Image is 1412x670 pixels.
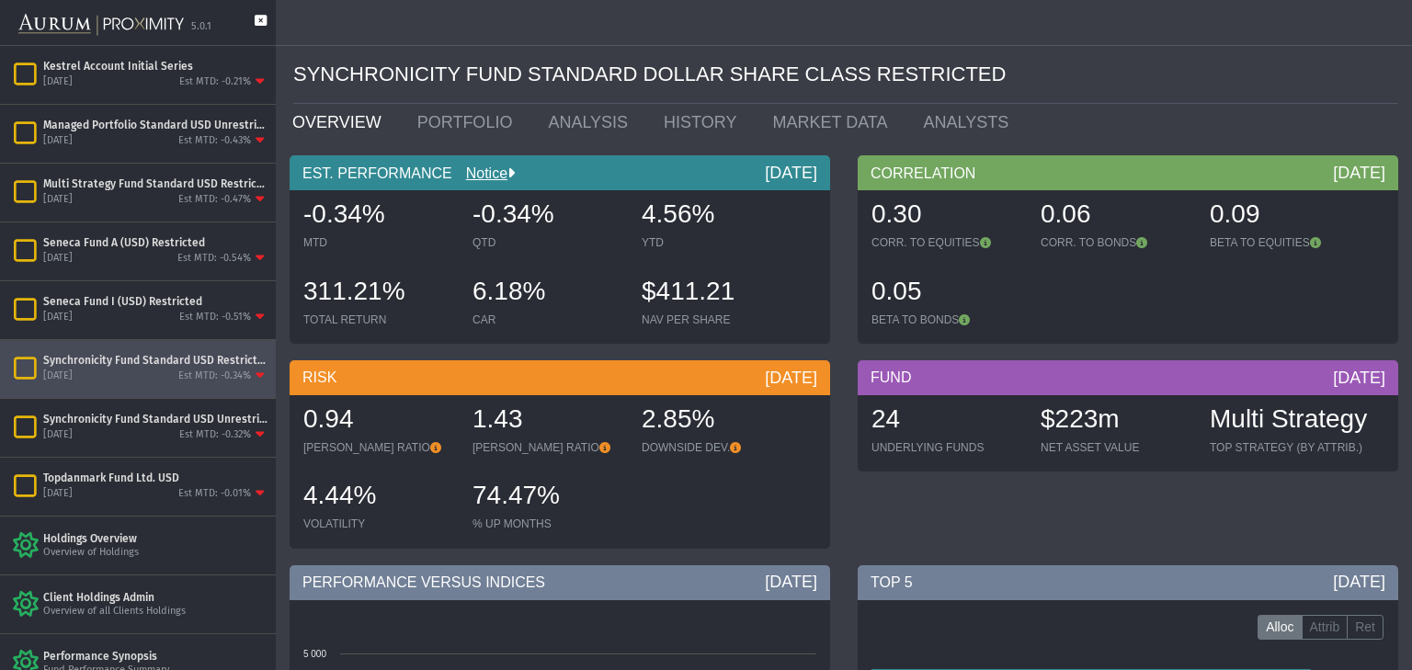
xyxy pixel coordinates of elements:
[871,235,1022,250] div: CORR. TO EQUITIES
[43,193,73,207] div: [DATE]
[43,605,268,619] div: Overview of all Clients Holdings
[303,478,454,517] div: 4.44%
[473,478,623,517] div: 74.47%
[43,134,73,148] div: [DATE]
[290,565,830,600] div: PERFORMANCE VERSUS INDICES
[1210,402,1367,440] div: Multi Strategy
[452,165,507,181] a: Notice
[43,294,268,309] div: Seneca Fund I (USD) Restricted
[43,353,268,368] div: Synchronicity Fund Standard USD Restricted
[650,104,758,141] a: HISTORY
[179,75,251,89] div: Est MTD: -0.21%
[1210,235,1361,250] div: BETA TO EQUITIES
[290,155,830,190] div: EST. PERFORMANCE
[871,274,1022,312] div: 0.05
[279,104,404,141] a: OVERVIEW
[871,199,922,228] span: 0.30
[178,487,251,501] div: Est MTD: -0.01%
[303,274,454,312] div: 311.21%
[303,440,454,455] div: [PERSON_NAME] RATIO
[765,162,817,184] div: [DATE]
[43,531,268,546] div: Holdings Overview
[43,546,268,560] div: Overview of Holdings
[303,235,454,250] div: MTD
[43,428,73,442] div: [DATE]
[642,312,792,327] div: NAV PER SHARE
[473,440,623,455] div: [PERSON_NAME] RATIO
[1041,235,1191,250] div: CORR. TO BONDS
[1210,197,1361,235] div: 0.09
[1258,615,1302,641] label: Alloc
[1041,402,1191,440] div: $223m
[43,369,73,383] div: [DATE]
[871,312,1022,327] div: BETA TO BONDS
[1041,197,1191,235] div: 0.06
[642,197,792,235] div: 4.56%
[1210,440,1367,455] div: TOP STRATEGY (BY ATTRIB.)
[473,199,554,228] span: -0.34%
[43,252,73,266] div: [DATE]
[642,402,792,440] div: 2.85%
[43,412,268,426] div: Synchronicity Fund Standard USD Unrestricted
[404,104,535,141] a: PORTFOLIO
[178,369,251,383] div: Est MTD: -0.34%
[758,104,909,141] a: MARKET DATA
[43,487,73,501] div: [DATE]
[179,428,251,442] div: Est MTD: -0.32%
[1333,571,1385,593] div: [DATE]
[43,235,268,250] div: Seneca Fund A (USD) Restricted
[858,155,1398,190] div: CORRELATION
[858,360,1398,395] div: FUND
[303,402,454,440] div: 0.94
[871,440,1022,455] div: UNDERLYING FUNDS
[473,402,623,440] div: 1.43
[178,134,251,148] div: Est MTD: -0.43%
[473,235,623,250] div: QTD
[534,104,650,141] a: ANALYSIS
[43,118,268,132] div: Managed Portfolio Standard USD Unrestricted
[642,235,792,250] div: YTD
[43,590,268,605] div: Client Holdings Admin
[303,649,326,659] text: 5 000
[43,311,73,324] div: [DATE]
[293,46,1398,104] div: SYNCHRONICITY FUND STANDARD DOLLAR SHARE CLASS RESTRICTED
[18,5,184,45] img: Aurum-Proximity%20white.svg
[909,104,1031,141] a: ANALYSTS
[765,571,817,593] div: [DATE]
[43,75,73,89] div: [DATE]
[642,274,792,312] div: $411.21
[177,252,251,266] div: Est MTD: -0.54%
[858,565,1398,600] div: TOP 5
[473,517,623,531] div: % UP MONTHS
[303,517,454,531] div: VOLATILITY
[303,312,454,327] div: TOTAL RETURN
[871,402,1022,440] div: 24
[43,176,268,191] div: Multi Strategy Fund Standard USD Restricted
[43,471,268,485] div: Topdanmark Fund Ltd. USD
[1041,440,1191,455] div: NET ASSET VALUE
[473,312,623,327] div: CAR
[1347,615,1384,641] label: Ret
[191,20,211,34] div: 5.0.1
[1302,615,1349,641] label: Attrib
[290,360,830,395] div: RISK
[642,440,792,455] div: DOWNSIDE DEV.
[473,274,623,312] div: 6.18%
[43,649,268,664] div: Performance Synopsis
[1333,367,1385,389] div: [DATE]
[43,59,268,74] div: Kestrel Account Initial Series
[452,164,515,184] div: Notice
[1333,162,1385,184] div: [DATE]
[303,199,385,228] span: -0.34%
[178,193,251,207] div: Est MTD: -0.47%
[179,311,251,324] div: Est MTD: -0.51%
[765,367,817,389] div: [DATE]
